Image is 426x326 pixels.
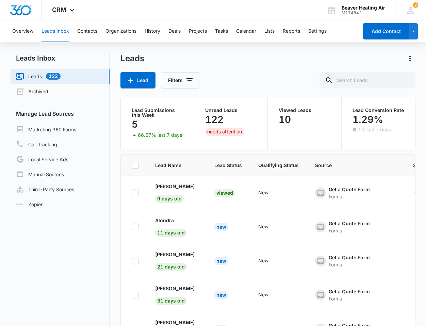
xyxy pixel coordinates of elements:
[258,189,268,196] div: New
[342,11,385,15] div: account id
[258,162,299,169] span: Qualifying Status
[405,53,415,64] button: Actions
[258,291,281,299] div: - - Select to Edit Field
[413,223,422,231] div: ---
[258,291,268,298] div: New
[138,133,182,137] p: 66.67% last 7 days
[16,170,64,178] a: Manual Sources
[155,263,187,271] span: 21 days old
[155,217,198,235] a: Alondra11 days old
[155,195,184,203] span: 9 days old
[329,254,370,261] div: Get a Quote Form
[16,87,48,95] a: Archived
[258,257,268,264] div: New
[279,108,330,113] p: Viewed Leads
[11,5,96,14] h3: Set up more lead sources
[329,227,370,234] div: Forms
[283,20,300,42] button: Reports
[132,119,138,130] p: 5
[214,257,228,265] div: New
[329,186,370,193] div: Get a Quote Form
[42,20,69,42] button: Leads Inbox
[329,261,370,268] div: Forms
[357,127,391,132] p: 0% last 7 days
[258,257,281,265] div: - - Select to Edit Field
[329,288,370,295] div: Get a Quote Form
[214,162,242,169] span: Lead Status
[11,45,14,50] span: ⊘
[329,220,370,227] div: Get a Quote Form
[11,110,110,118] h3: Manage Lead Sources
[413,257,422,265] div: ---
[11,17,96,40] p: You can now set up manual and third-party lead sources, right from the Leads Inbox.
[214,292,228,298] a: New
[413,2,418,8] span: 2
[61,42,96,52] a: Learn More
[16,72,61,80] a: Leads122
[155,217,174,224] p: Alondra
[413,2,418,8] div: notifications count
[155,162,198,169] span: Lead Name
[329,193,370,200] div: Forms
[236,20,256,42] button: Calendar
[120,53,144,64] h1: Leads
[16,140,57,148] a: Call Tracking
[413,189,422,197] div: ---
[16,185,74,193] a: Third-Party Sources
[52,6,66,13] span: CRM
[214,291,228,299] div: New
[155,183,195,190] p: [PERSON_NAME]
[214,258,228,264] a: New
[155,183,198,201] a: [PERSON_NAME]9 days old
[214,223,228,231] div: New
[155,319,195,326] p: [PERSON_NAME]
[189,20,207,42] button: Projects
[11,45,38,50] a: Hide these tips
[205,108,257,113] p: Unread Leads
[155,229,187,237] span: 11 days old
[214,224,228,230] a: New
[12,20,33,42] button: Overview
[215,20,228,42] button: Tasks
[155,285,198,304] a: [PERSON_NAME]31 days old
[16,155,68,163] a: Local Service Ads
[279,114,291,125] p: 10
[145,20,160,42] button: History
[258,223,268,230] div: New
[413,291,422,299] div: ---
[342,5,385,11] div: account name
[155,297,187,305] span: 31 days old
[155,285,195,292] p: [PERSON_NAME]
[16,125,76,133] a: Marketing 360 Forms
[11,53,110,63] h2: Leads Inbox
[329,295,370,302] div: Forms
[105,20,136,42] button: Organizations
[205,128,244,136] div: needs attention
[308,20,327,42] button: Settings
[258,189,281,197] div: - - Select to Edit Field
[155,251,195,258] p: [PERSON_NAME]
[353,114,383,125] p: 1.29%
[363,23,409,39] button: Add Contact
[353,108,404,113] p: Lead Conversion Rate
[315,162,397,169] span: Source
[168,20,181,42] button: Deals
[161,72,199,88] button: Filters
[258,223,281,231] div: - - Select to Edit Field
[16,201,43,208] a: Zapier
[132,108,183,117] p: Lead Submissions this Week
[155,251,198,270] a: [PERSON_NAME]21 days old
[319,72,415,88] input: Search Leads
[214,190,235,196] a: Viewed
[264,20,275,42] button: Lists
[205,114,224,125] p: 122
[214,189,235,197] div: Viewed
[77,20,97,42] button: Contacts
[120,72,155,88] button: Lead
